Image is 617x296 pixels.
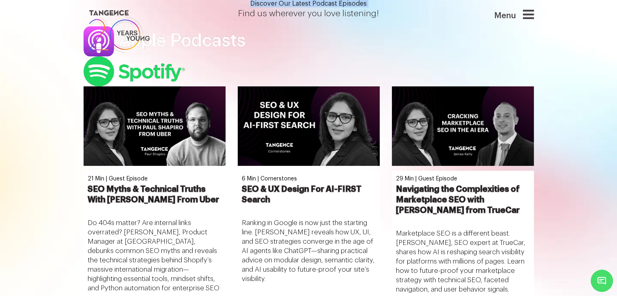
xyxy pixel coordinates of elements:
[88,176,104,182] span: 21 Min
[260,176,297,182] span: Cornerstones
[396,184,530,216] a: Navigating the Complexities of Marketplace SEO with [PERSON_NAME] from TrueCar
[242,176,256,182] span: 6 Min
[109,176,148,182] span: Guest Episode
[415,176,417,182] span: |
[238,86,380,166] img: SEO-UX-DESIGN-FOR-AI-FIRST-SEARCH.jpg
[242,184,376,205] a: SEO & UX Design For AI-FIRST Search
[396,229,530,294] p: Marketplace SEO is a different beast. [PERSON_NAME], SEO expert at TrueCar, shares how AI is resh...
[258,176,259,182] span: |
[84,86,226,166] img: SEO-MYTHS-TECHNICAL-TRUTHS-WITH-PAUL-SHAPIRO-FROM-UBER.jpg
[84,8,151,55] img: logo SVG
[392,86,534,166] img: CRACKING-MARKETPLACE-SEO-IN-THE-AI-ERA-1.jpg
[418,176,457,182] span: Guest Episode
[106,176,107,182] span: |
[242,218,376,283] p: Ranking in Google is now just the starting line. [PERSON_NAME] reveals how UX, UI, and SEO strate...
[396,176,414,182] span: 29 Min
[591,270,613,292] span: Chat Widget
[88,184,221,205] a: SEO Myths & Technical Truths With [PERSON_NAME] From Uber
[84,56,185,86] img: podcast3.png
